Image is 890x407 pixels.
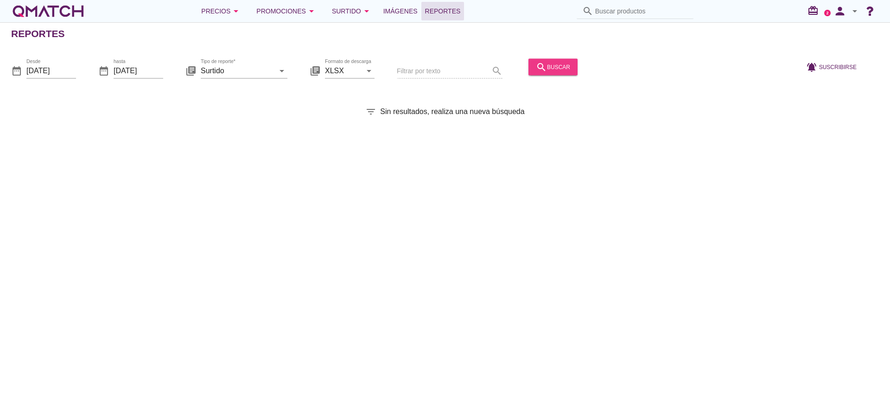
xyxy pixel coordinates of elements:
[819,63,857,71] span: Suscribirse
[799,58,864,75] button: Suscribirse
[595,4,688,19] input: Buscar productos
[582,6,593,17] i: search
[276,65,287,76] i: arrow_drop_down
[310,65,321,76] i: library_books
[324,2,380,20] button: Surtido
[201,6,242,17] div: Precios
[11,26,65,41] h2: Reportes
[256,6,317,17] div: Promociones
[11,65,22,76] i: date_range
[361,6,372,17] i: arrow_drop_down
[332,6,372,17] div: Surtido
[826,11,829,15] text: 2
[824,10,831,16] a: 2
[11,2,85,20] a: white-qmatch-logo
[831,5,849,18] i: person
[421,2,464,20] a: Reportes
[98,65,109,76] i: date_range
[806,61,819,72] i: notifications_active
[114,63,163,78] input: hasta
[230,6,242,17] i: arrow_drop_down
[425,6,461,17] span: Reportes
[380,2,421,20] a: Imágenes
[306,6,317,17] i: arrow_drop_down
[365,106,376,117] i: filter_list
[380,106,524,117] span: Sin resultados, realiza una nueva búsqueda
[383,6,418,17] span: Imágenes
[185,65,197,76] i: library_books
[536,61,547,72] i: search
[249,2,324,20] button: Promociones
[194,2,249,20] button: Precios
[26,63,76,78] input: Desde
[363,65,375,76] i: arrow_drop_down
[325,63,362,78] input: Formato de descarga
[528,58,578,75] button: buscar
[201,63,274,78] input: Tipo de reporte*
[849,6,860,17] i: arrow_drop_down
[536,61,570,72] div: buscar
[807,5,822,16] i: redeem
